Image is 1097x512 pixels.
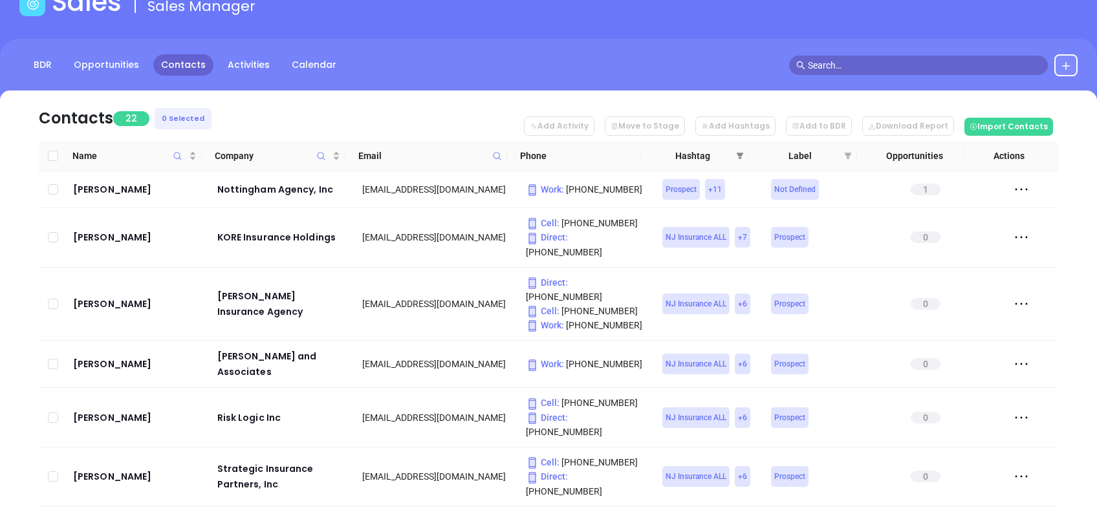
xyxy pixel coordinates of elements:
span: NJ Insurance ALL [666,357,726,371]
span: 0 [911,412,940,423]
a: [PERSON_NAME] Insurance Agency [217,288,345,319]
a: [PERSON_NAME] [73,182,199,197]
span: Cell : [526,306,559,316]
span: Work : [526,184,564,195]
th: Actions [964,141,1045,171]
span: filter [842,146,854,165]
span: Name [72,149,186,163]
span: NJ Insurance ALL [666,469,726,484]
p: [PHONE_NUMBER] [526,357,644,371]
a: Nottingham Agency, Inc [217,182,345,197]
span: Prospect [774,411,805,425]
div: Contacts [39,107,113,130]
a: [PERSON_NAME] and Associates [217,348,345,379]
p: [PHONE_NUMBER] [526,455,644,469]
span: + 6 [738,357,747,371]
span: 22 [113,111,149,126]
button: Import Contacts [964,118,1053,136]
span: Hashtag [655,149,731,163]
a: Strategic Insurance Partners, Inc [217,461,345,492]
span: Prospect [774,297,805,311]
div: [EMAIL_ADDRESS][DOMAIN_NAME] [362,297,508,311]
span: Direct : [526,277,568,288]
a: [PERSON_NAME] [73,229,199,245]
a: [PERSON_NAME] [73,469,199,484]
div: [EMAIL_ADDRESS][DOMAIN_NAME] [362,469,508,484]
div: [EMAIL_ADDRESS][DOMAIN_NAME] [362,411,508,425]
a: BDR [26,54,60,76]
p: [PHONE_NUMBER] [526,230,644,259]
span: Email [358,149,487,163]
span: Prospect [774,357,805,371]
span: Direct : [526,232,568,242]
span: Cell : [526,457,559,467]
p: [PHONE_NUMBER] [526,216,644,230]
span: NJ Insurance ALL [666,411,726,425]
a: Opportunities [66,54,147,76]
span: 0 [911,471,940,482]
div: 0 Selected [155,108,212,129]
span: Prospect [774,230,805,244]
span: + 6 [738,411,747,425]
p: [PHONE_NUMBER] [526,318,644,332]
th: Name [67,141,202,171]
span: Cell : [526,398,559,408]
a: KORE Insurance Holdings [217,229,345,245]
span: filter [733,146,746,165]
span: filter [844,152,852,160]
a: Calendar [284,54,344,76]
span: Prospect [774,469,805,484]
span: NJ Insurance ALL [666,230,726,244]
span: filter [736,152,744,160]
span: 0 [911,298,940,310]
span: + 11 [708,182,722,197]
span: Prospect [666,182,697,197]
a: Activities [220,54,277,76]
a: [PERSON_NAME] [73,410,199,425]
span: 1 [911,184,940,195]
th: Phone [507,141,642,171]
a: Risk Logic Inc [217,410,345,425]
span: Direct : [526,471,568,482]
th: Opportunities [857,141,964,171]
a: Contacts [153,54,213,76]
p: [PHONE_NUMBER] [526,275,644,304]
p: [PHONE_NUMBER] [526,304,644,318]
span: NJ Insurance ALL [666,297,726,311]
div: [EMAIL_ADDRESS][DOMAIN_NAME] [362,357,508,371]
span: Company [215,149,330,163]
p: [PHONE_NUMBER] [526,469,644,498]
a: [PERSON_NAME] [73,356,199,372]
span: 0 [911,231,940,243]
span: Cell : [526,218,559,228]
span: + 6 [738,469,747,484]
span: Label [762,149,838,163]
a: [PERSON_NAME] [73,296,199,312]
span: Direct : [526,412,568,423]
th: Company [202,141,345,171]
p: [PHONE_NUMBER] [526,411,644,439]
span: Work : [526,320,564,330]
span: 0 [911,358,940,370]
span: + 7 [738,230,747,244]
span: search [796,61,805,70]
input: Search… [808,58,1041,72]
div: [EMAIL_ADDRESS][DOMAIN_NAME] [362,182,508,197]
p: [PHONE_NUMBER] [526,182,644,197]
p: [PHONE_NUMBER] [526,396,644,410]
div: [EMAIL_ADDRESS][DOMAIN_NAME] [362,230,508,244]
span: Work : [526,359,564,369]
span: Not Defined [774,182,816,197]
